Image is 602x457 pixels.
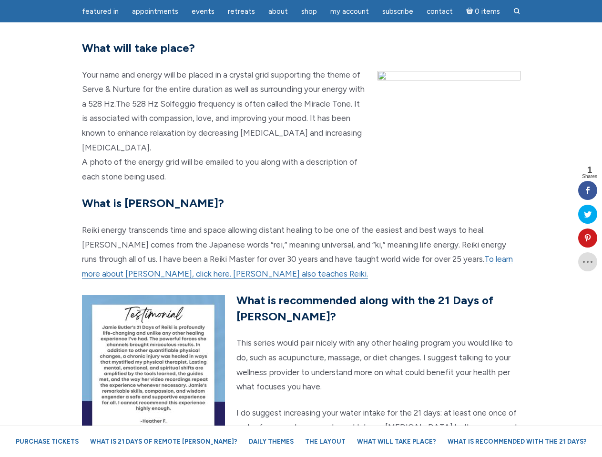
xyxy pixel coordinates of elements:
[192,7,214,16] span: Events
[582,166,597,174] span: 1
[268,7,288,16] span: About
[263,2,294,21] a: About
[421,2,459,21] a: Contact
[11,433,83,450] a: Purchase Tickets
[466,7,475,16] i: Cart
[296,2,323,21] a: Shop
[382,7,413,16] span: Subscribe
[82,336,520,394] p: This series would pair nicely with any other healing program you would like to do, such as acupun...
[82,41,195,55] strong: What will take place?
[582,174,597,179] span: Shares
[76,2,124,21] a: featured in
[460,1,506,21] a: Cart0 items
[377,2,419,21] a: Subscribe
[244,433,298,450] a: Daily Themes
[228,7,255,16] span: Retreats
[82,68,520,184] p: Your name and energy will be placed in a crystal grid supporting the theme of Serve & Nurture for...
[82,254,513,279] a: To learn more about [PERSON_NAME], click here. [PERSON_NAME] also teaches Reiki.
[427,7,453,16] span: Contact
[300,433,350,450] a: The Layout
[82,223,520,281] p: Reiki energy transcends time and space allowing distant healing to be one of the easiest and best...
[126,2,184,21] a: Appointments
[82,99,362,152] span: The 528 Hz Solfeggio frequency is often called the Miracle Tone. It is associated with compassion...
[85,433,242,450] a: What is 21 Days of Remote [PERSON_NAME]?
[301,7,317,16] span: Shop
[475,8,500,15] span: 0 items
[186,2,220,21] a: Events
[352,433,441,450] a: What will take place?
[325,2,375,21] a: My Account
[330,7,369,16] span: My Account
[132,7,178,16] span: Appointments
[236,293,493,323] strong: What is recommended along with the 21 Days of [PERSON_NAME]?
[82,7,119,16] span: featured in
[443,433,592,450] a: What is recommended with the 21 Days?
[222,2,261,21] a: Retreats
[82,196,224,210] strong: What is [PERSON_NAME]?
